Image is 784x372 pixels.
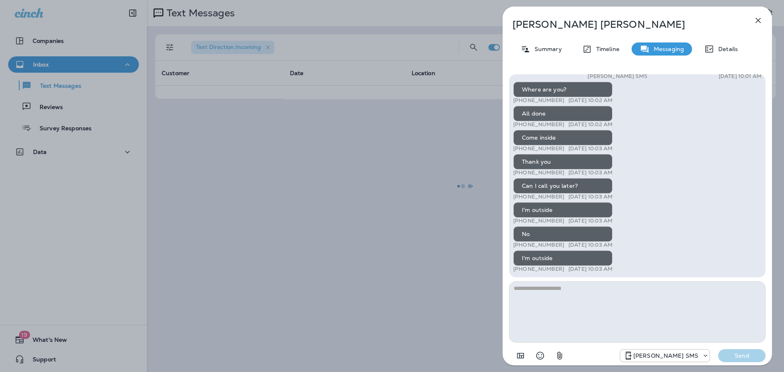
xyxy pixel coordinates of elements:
p: [PHONE_NUMBER] [513,218,564,224]
p: [DATE] 10:03 AM [568,218,612,224]
p: [DATE] 10:02 AM [568,121,612,128]
p: Details [714,46,738,52]
p: [PHONE_NUMBER] [513,194,564,200]
div: Come inside [513,130,612,145]
p: [PERSON_NAME] [PERSON_NAME] [512,19,735,30]
p: [DATE] 10:03 AM [568,242,612,248]
button: Add in a premade template [512,347,529,364]
p: [DATE] 10:03 AM [568,194,612,200]
p: [PHONE_NUMBER] [513,242,564,248]
p: Summary [530,46,562,52]
div: Where are you? [513,82,612,97]
p: [DATE] 10:01 AM [719,73,762,80]
div: +1 (757) 760-3335 [620,351,710,361]
p: [DATE] 10:03 AM [568,145,612,152]
button: Select an emoji [532,347,548,364]
div: I'm outside [513,250,612,266]
p: [PERSON_NAME] SMS [633,352,698,359]
p: [DATE] 10:03 AM [568,169,612,176]
div: I'm outside [513,202,612,218]
p: Timeline [592,46,619,52]
div: Can I call you later? [513,178,612,194]
p: [DATE] 10:02 AM [568,97,612,104]
p: [PHONE_NUMBER] [513,266,564,272]
p: [PHONE_NUMBER] [513,169,564,176]
div: Thank you [513,154,612,169]
p: Messaging [650,46,684,52]
div: No [513,226,612,242]
p: [PERSON_NAME] SMS [588,73,647,80]
div: All done [513,106,612,121]
p: [PHONE_NUMBER] [513,145,564,152]
p: [DATE] 10:03 AM [568,266,612,272]
p: [PHONE_NUMBER] [513,97,564,104]
p: [PHONE_NUMBER] [513,121,564,128]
